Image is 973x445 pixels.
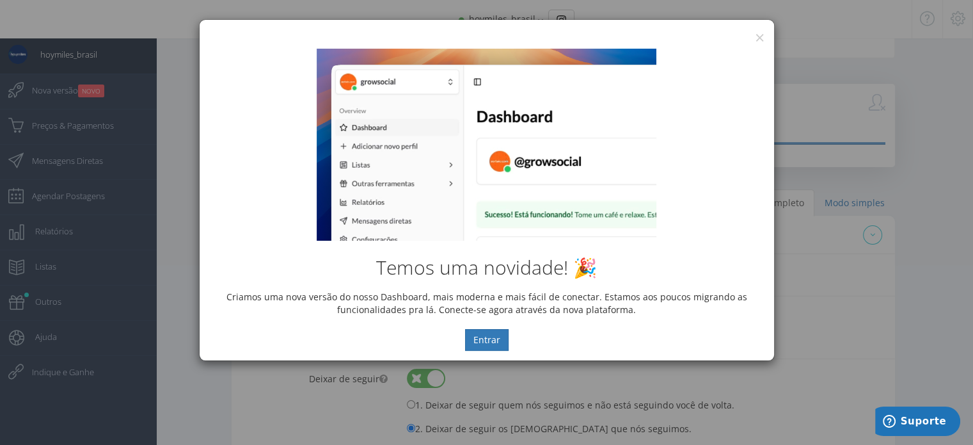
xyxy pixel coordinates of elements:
[209,291,764,316] p: Criamos uma nova versão do nosso Dashboard, mais moderna e mais fácil de conectar. Estamos aos po...
[875,407,960,439] iframe: Abre um widget para que você possa encontrar mais informações
[317,49,656,241] img: New Dashboard
[465,329,509,351] button: Entrar
[755,29,764,46] button: ×
[209,257,764,278] h2: Temos uma novidade! 🎉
